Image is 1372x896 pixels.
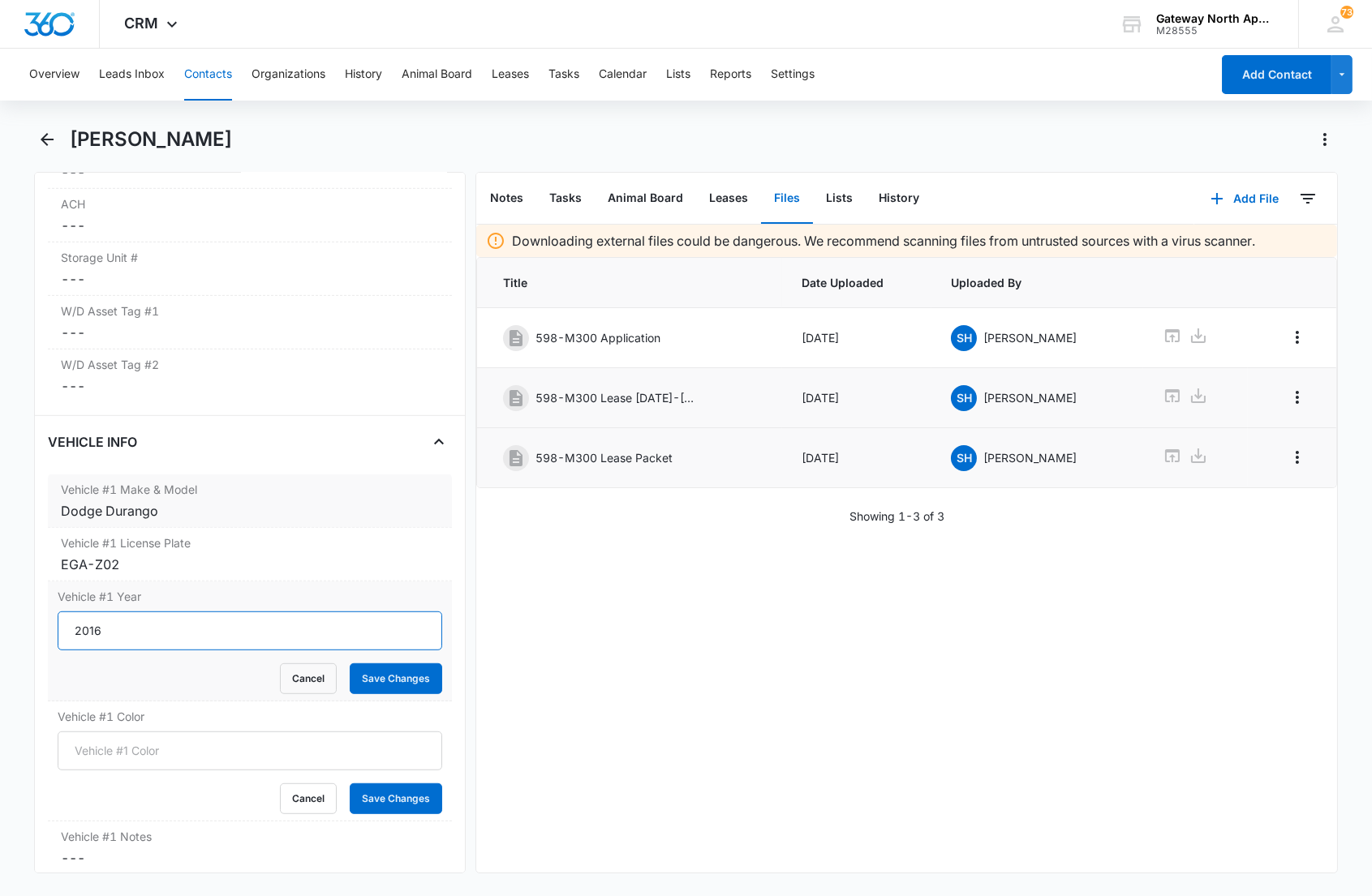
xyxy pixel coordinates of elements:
[58,588,441,605] label: Vehicle #1 Year
[666,49,690,101] button: Lists
[48,349,451,402] div: W/D Asset Tag #2---
[951,385,977,411] span: SH
[761,174,813,224] button: Files
[782,308,931,368] td: [DATE]
[535,389,698,406] p: 598-M300 Lease [DATE]-[DATE]
[710,49,751,101] button: Reports
[1340,6,1353,19] span: 73
[99,49,165,101] button: Leads Inbox
[802,274,912,291] span: Date Uploaded
[124,15,158,32] span: CRM
[280,783,337,814] button: Cancel
[350,783,442,814] button: Save Changes
[48,189,451,242] div: ACH---
[402,49,472,101] button: Animal Board
[34,126,59,152] button: Back
[1284,384,1310,410] button: Overflow Menu
[345,49,382,101] button: History
[61,848,438,868] dd: ---
[280,663,337,694] button: Cancel
[426,429,452,455] button: Close
[61,323,438,342] dd: ---
[48,242,451,296] div: Storage Unit #---
[29,49,80,101] button: Overview
[48,474,451,528] div: Vehicle #1 Make & ModelDodge Durango
[512,231,1255,251] p: Downloading external files could be dangerous. We recommend scanning files from untrusted sources...
[951,445,977,471] span: SH
[184,49,232,101] button: Contacts
[1340,6,1353,19] div: notifications count
[48,296,451,349] div: W/D Asset Tag #1---
[535,329,660,346] p: 598-M300 Application
[983,329,1077,346] p: [PERSON_NAME]
[536,174,595,224] button: Tasks
[503,274,763,291] span: Title
[1222,55,1331,94] button: Add Contact
[849,508,944,525] p: Showing 1-3 of 3
[492,49,529,101] button: Leases
[61,356,438,373] label: W/D Asset Tag #2
[599,49,647,101] button: Calendar
[61,216,438,235] dd: ---
[477,174,536,224] button: Notes
[61,828,438,845] label: Vehicle #1 Notes
[70,127,232,152] h1: [PERSON_NAME]
[782,368,931,428] td: [DATE]
[58,611,441,650] input: Vehicle #1 Year
[61,302,438,319] label: W/D Asset Tag #1
[61,195,438,212] label: ACH
[771,49,815,101] button: Settings
[548,49,579,101] button: Tasks
[813,174,866,224] button: Lists
[61,269,438,289] dd: ---
[951,274,1124,291] span: Uploaded By
[1156,12,1275,25] div: account name
[48,821,451,875] div: Vehicle #1 Notes---
[983,389,1077,406] p: [PERSON_NAME]
[58,708,441,725] label: Vehicle #1 Color
[696,174,761,224] button: Leases
[1284,324,1310,350] button: Overflow Menu
[595,174,696,224] button: Animal Board
[1284,444,1310,470] button: Overflow Menu
[1312,126,1338,152] button: Actions
[350,663,442,694] button: Save Changes
[61,501,438,521] div: Dodge Durango
[1295,186,1321,212] button: Filters
[866,174,932,224] button: History
[983,449,1077,466] p: [PERSON_NAME]
[61,481,438,498] label: Vehicle #1 Make & Model
[951,325,977,351] span: SH
[1156,25,1275,36] div: account id
[535,449,673,466] p: 598-M300 Lease Packet
[48,528,451,581] div: Vehicle #1 License PlateEGA-Z02
[782,428,931,488] td: [DATE]
[61,555,438,574] div: EGA-Z02
[48,432,137,452] h4: VEHICLE INFO
[252,49,325,101] button: Organizations
[61,534,438,551] label: Vehicle #1 License Plate
[1194,179,1295,218] button: Add File
[58,731,441,770] input: Vehicle #1 Color
[61,376,438,396] dd: ---
[61,249,438,266] label: Storage Unit #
